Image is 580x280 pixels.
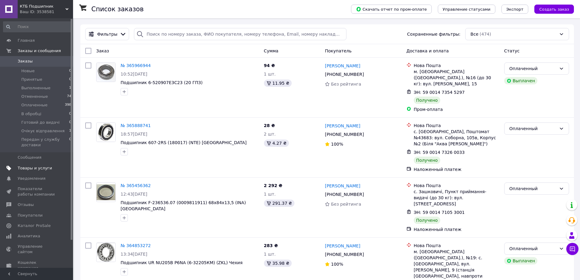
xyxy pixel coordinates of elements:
span: 0 [69,137,71,148]
div: Оплаченный [509,245,557,252]
span: Уведомления [18,176,45,181]
span: Управление сайтом [18,244,56,255]
span: Отзывы [18,202,34,207]
a: Подшипник 6-520907Е3С23 (20 ГПЗ) [121,80,202,85]
a: Подшипник F-236536.07 (0009811911) 68х84х13,5 (INA) [GEOGRAPHIC_DATA] [121,200,246,211]
span: В обробці [21,111,41,117]
div: Нова Пошта [414,183,499,189]
img: Фото товару [97,123,115,142]
div: Оплаченный [509,65,557,72]
span: Очікує відправлення [21,128,65,134]
span: Сумма [264,48,279,53]
h1: Список заказов [91,5,144,13]
span: Скачать отчет по пром-оплате [356,6,427,12]
span: 1 [69,128,71,134]
span: 1 шт. [264,72,276,76]
div: Нова Пошта [414,122,499,129]
span: 0 [69,68,71,74]
span: Сообщения [18,155,41,160]
button: Создать заказ [534,5,574,14]
div: Наложенный платеж [414,166,499,172]
a: [PERSON_NAME] [325,243,360,249]
span: Главная [18,38,35,43]
a: Подшипник UR NU205B P6NA (6-32205КМ) (ZKL) Чехия [121,260,243,265]
span: 100% [331,262,343,267]
div: 4.27 ₴ [264,140,289,147]
span: ЭН: 59 0014 7105 3001 [414,210,465,215]
span: Оплаченные [21,102,47,108]
div: Оплаченный [509,125,557,132]
span: Подшипник 607-2RS (180017) (NTE) [GEOGRAPHIC_DATA] [121,140,247,145]
span: Новые [21,68,35,74]
span: 100% [331,142,343,147]
a: № 365888741 [121,123,151,128]
span: Без рейтинга [331,202,361,207]
a: № 364853272 [121,243,151,248]
span: Показатели работы компании [18,186,56,197]
span: Кошелек компании [18,260,56,271]
div: Нова Пошта [414,62,499,69]
span: 0 [69,77,71,82]
span: Управление статусами [443,7,490,12]
div: Ваш ID: 3538581 [20,9,73,15]
span: 28 ₴ [264,123,275,128]
img: Фото товару [97,243,115,262]
a: № 365456362 [121,183,151,188]
span: 1 шт. [264,252,276,257]
div: Оплаченный [509,185,557,192]
span: Покупатели [18,213,43,218]
span: Все [470,31,478,37]
a: Фото товару [96,183,116,202]
span: Сохраненные фильтры: [407,31,460,37]
div: Нова Пошта [414,243,499,249]
span: Заказы и сообщения [18,48,61,54]
a: [PERSON_NAME] [325,183,360,189]
input: Поиск по номеру заказа, ФИО покупателя, номеру телефона, Email, номеру накладной [134,28,346,40]
a: Фото товару [96,122,116,142]
span: Без рейтинга [331,82,361,87]
div: с. Зашковичі, Пункт приймання-видачі (до 30 кг): вул. [STREET_ADDRESS] [414,189,499,207]
div: 291.37 ₴ [264,200,294,207]
span: 283 ₴ [264,243,278,248]
span: Готовий до видачі [21,120,60,125]
span: Принятые [21,77,42,82]
span: 10:52[DATE] [121,72,147,76]
span: ЭН: 59 0014 7354 5297 [414,90,465,95]
span: Создать заказ [539,7,569,12]
span: 94 ₴ [264,63,275,68]
span: 1 шт. [264,192,276,197]
div: с. [GEOGRAPHIC_DATA], Поштомат №43683: вул. Соборна, 105в, Корпус №2 (Біля "Аква [PERSON_NAME]") [414,129,499,147]
span: 13:34[DATE] [121,252,147,257]
span: Каталог ProSale [18,223,51,229]
span: Передан у службу доставки [21,137,69,148]
div: [PHONE_NUMBER] [324,250,365,259]
span: 398 [65,102,71,108]
div: м. [GEOGRAPHIC_DATA] ([GEOGRAPHIC_DATA].), №16 (до 30 кг): вул. [PERSON_NAME], 15 [414,69,499,87]
div: Получено [414,97,440,104]
div: Наложенный платеж [414,226,499,232]
span: Аналитика [18,233,40,239]
div: Пром-оплата [414,106,499,112]
span: (474) [480,32,491,37]
img: Фото товару [97,184,115,200]
span: 1 [69,85,71,91]
span: Фильтры [97,31,117,37]
span: Экспорт [506,7,523,12]
span: Заказы [18,58,33,64]
div: Выплачен [504,257,537,264]
button: Управление статусами [438,5,495,14]
span: Выполненные [21,85,51,91]
a: [PERSON_NAME] [325,63,360,69]
span: Товары и услуги [18,165,52,171]
span: 12:43[DATE] [121,192,147,197]
div: Выплачен [504,77,537,84]
span: Статус [504,48,520,53]
div: 11.95 ₴ [264,80,292,87]
button: Чат с покупателем [566,243,578,255]
div: Получено [414,157,440,164]
span: ЭН: 59 0014 7326 0033 [414,150,465,155]
span: Заказ [96,48,109,53]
